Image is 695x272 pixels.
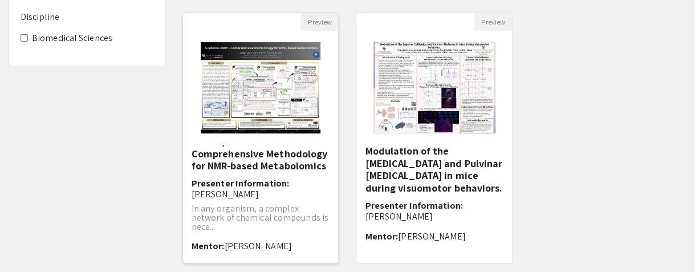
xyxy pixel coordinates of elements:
h6: Discipline [21,11,153,22]
div: Open Presentation <p>A-SIMA/A-MAP: A Comprehensive Methodology for NMR-based Metabolomics</p> [182,13,339,263]
button: Preview [474,13,512,31]
span: [PERSON_NAME] [192,188,259,200]
span: Mentor: [365,230,398,242]
span: [PERSON_NAME] [224,240,291,252]
button: Preview [300,13,338,31]
h6: Presenter Information: [192,178,330,200]
span: [PERSON_NAME] [398,230,465,242]
iframe: Chat [9,221,48,263]
h5: Modulation of the [MEDICAL_DATA] and Pulvinar [MEDICAL_DATA] in mice during visuomotor behaviors. [365,145,503,194]
div: Open Presentation <p><strong style="background-color: transparent; color: rgb(0, 0, 0);">Modulati... [356,13,513,263]
img: <p><strong style="background-color: transparent; color: rgb(0, 0, 0);">Modulation of the Superior... [362,31,506,145]
span: In any organism, a complex network of chemical compounds is nece... [192,202,328,233]
label: Biomedical Sciences [32,31,112,45]
h6: Presenter Information: [365,200,503,222]
span: Mentor: [192,240,225,252]
img: <p>A-SIMA/A-MAP: A Comprehensive Methodology for NMR-based Metabolomics</p> [189,31,332,145]
h5: A-SIMA/A-MAP: A Comprehensive Methodology for NMR-based Metabolomics [192,135,330,172]
span: [PERSON_NAME] [365,210,432,222]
